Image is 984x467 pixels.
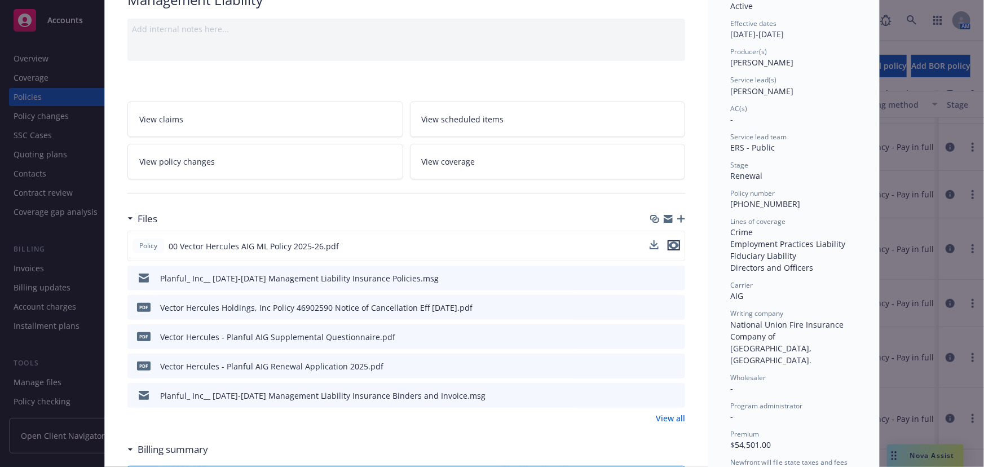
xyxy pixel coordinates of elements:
[160,302,473,314] div: Vector Hercules Holdings, Inc Policy 46902590 Notice of Cancellation Eff [DATE].pdf
[730,411,733,422] span: -
[668,240,680,250] button: preview file
[730,226,857,238] div: Crime
[730,132,787,142] span: Service lead team
[730,457,848,467] span: Newfront will file state taxes and fees
[410,102,686,137] a: View scheduled items
[127,212,157,226] div: Files
[730,217,786,226] span: Lines of coverage
[730,114,733,125] span: -
[656,412,685,424] a: View all
[410,144,686,179] a: View coverage
[670,331,681,343] button: preview file
[730,104,747,113] span: AC(s)
[652,302,661,314] button: download file
[730,47,767,56] span: Producer(s)
[670,302,681,314] button: preview file
[169,240,339,252] span: 00 Vector Hercules AIG ML Policy 2025-26.pdf
[730,439,771,450] span: $54,501.00
[422,113,504,125] span: View scheduled items
[730,309,783,318] span: Writing company
[127,442,208,457] div: Billing summary
[730,1,753,11] span: Active
[730,319,846,365] span: National Union Fire Insurance Company of [GEOGRAPHIC_DATA], [GEOGRAPHIC_DATA].
[137,362,151,370] span: pdf
[730,429,759,439] span: Premium
[730,75,776,85] span: Service lead(s)
[137,303,151,311] span: pdf
[730,142,775,153] span: ERS - Public
[668,240,680,252] button: preview file
[652,360,661,372] button: download file
[652,272,661,284] button: download file
[730,86,793,96] span: [PERSON_NAME]
[138,212,157,226] h3: Files
[670,390,681,402] button: preview file
[650,240,659,252] button: download file
[670,272,681,284] button: preview file
[730,262,857,274] div: Directors and Officers
[730,373,766,382] span: Wholesaler
[137,332,151,341] span: pdf
[730,19,776,28] span: Effective dates
[650,240,659,249] button: download file
[670,360,681,372] button: preview file
[127,102,403,137] a: View claims
[730,57,793,68] span: [PERSON_NAME]
[730,199,800,209] span: [PHONE_NUMBER]
[652,331,661,343] button: download file
[730,19,857,40] div: [DATE] - [DATE]
[730,238,857,250] div: Employment Practices Liability
[730,401,802,411] span: Program administrator
[139,156,215,168] span: View policy changes
[422,156,475,168] span: View coverage
[132,23,681,35] div: Add internal notes here...
[160,272,439,284] div: Planful_ Inc__ [DATE]-[DATE] Management Liability Insurance Policies.msg
[730,170,762,181] span: Renewal
[138,442,208,457] h3: Billing summary
[127,144,403,179] a: View policy changes
[730,250,857,262] div: Fiduciary Liability
[652,390,661,402] button: download file
[730,160,748,170] span: Stage
[137,241,160,251] span: Policy
[160,360,383,372] div: Vector Hercules - Planful AIG Renewal Application 2025.pdf
[730,188,775,198] span: Policy number
[730,290,743,301] span: AIG
[139,113,183,125] span: View claims
[160,390,486,402] div: Planful_ Inc__ [DATE]-[DATE] Management Liability Insurance Binders and Invoice.msg
[160,331,395,343] div: Vector Hercules - Planful AIG Supplemental Questionnaire.pdf
[730,280,753,290] span: Carrier
[730,383,733,394] span: -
